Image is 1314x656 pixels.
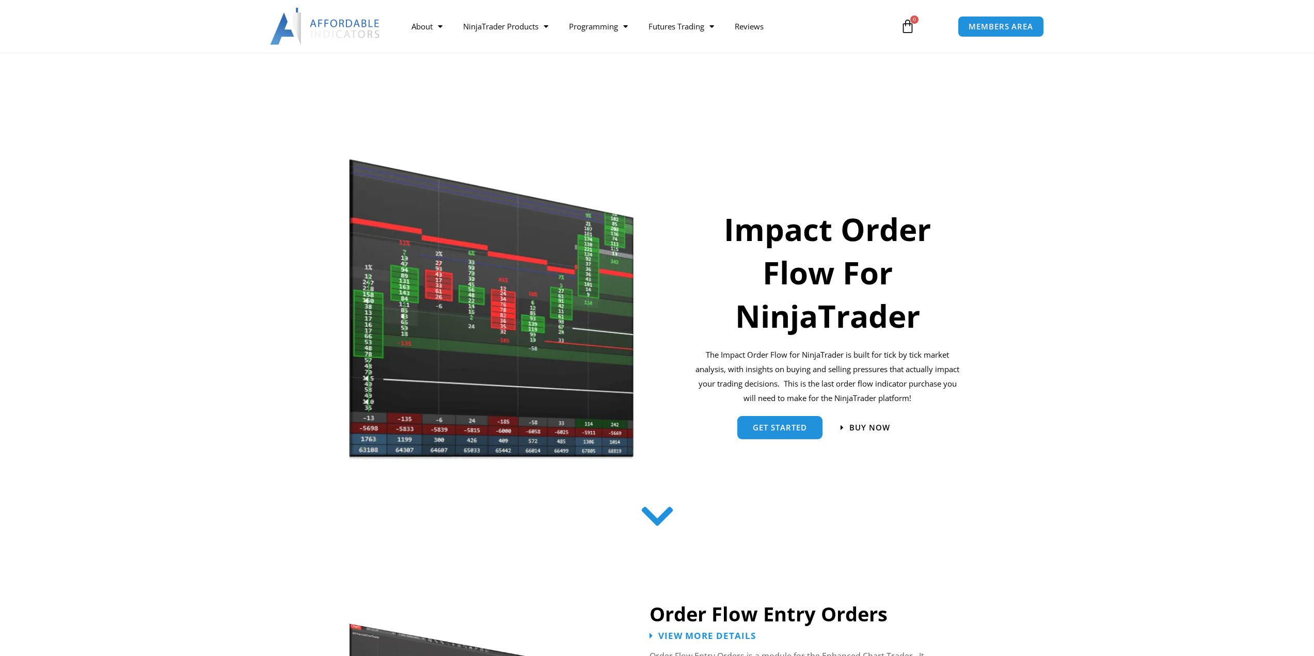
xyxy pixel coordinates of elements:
[453,14,559,38] a: NinjaTrader Products
[885,11,930,41] a: 0
[349,156,635,462] img: Orderflow | Affordable Indicators – NinjaTrader
[658,631,756,640] span: View More Details
[910,15,919,24] span: 0
[724,14,774,38] a: Reviews
[401,14,889,38] nav: Menu
[638,14,724,38] a: Futures Trading
[650,631,756,640] a: View More Details
[969,23,1033,30] span: MEMBERS AREA
[753,424,807,431] span: get started
[270,8,381,45] img: LogoAI | Affordable Indicators – NinjaTrader
[737,416,822,439] a: get started
[401,14,453,38] a: About
[650,601,975,627] h2: Order Flow Entry Orders
[849,424,890,431] span: Buy now
[694,207,962,338] h1: Impact Order Flow For NinjaTrader
[559,14,638,38] a: Programming
[694,348,962,405] p: The Impact Order Flow for NinjaTrader is built for tick by tick market analysis, with insights on...
[841,424,890,431] a: Buy now
[958,16,1044,37] a: MEMBERS AREA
